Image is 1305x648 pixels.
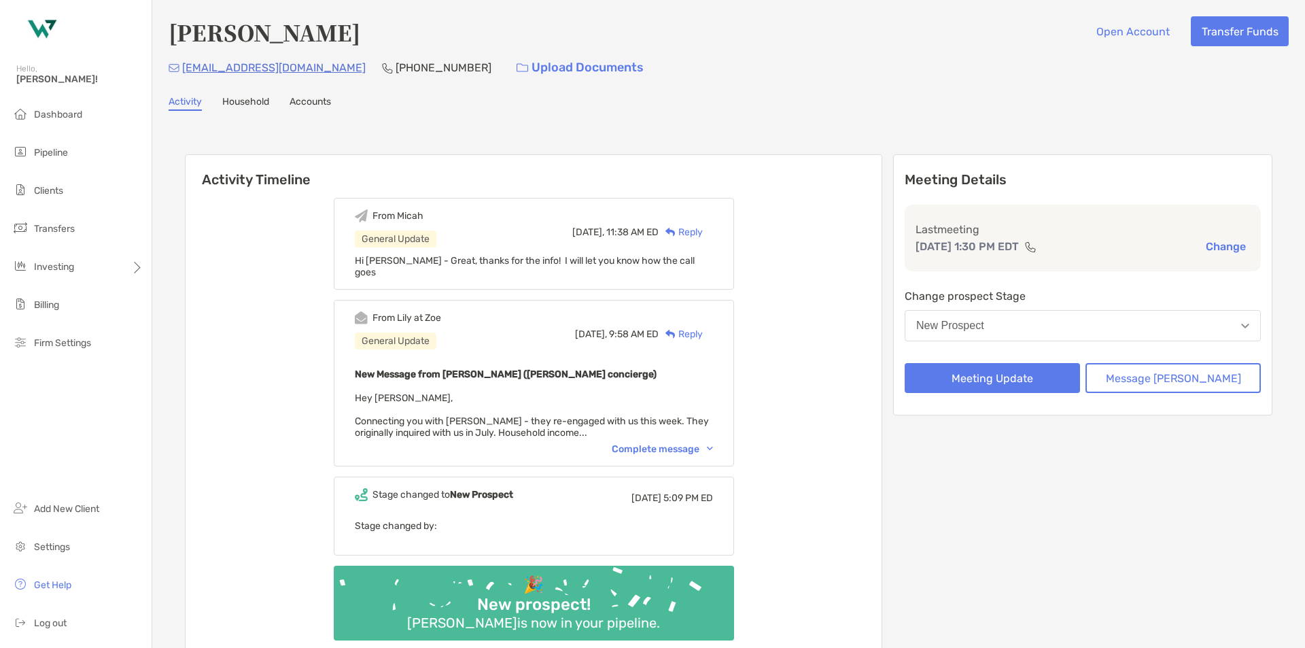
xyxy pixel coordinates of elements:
p: Stage changed by: [355,517,713,534]
img: Event icon [355,209,368,222]
span: 5:09 PM ED [663,492,713,504]
img: investing icon [12,258,29,274]
button: Change [1202,239,1250,254]
img: pipeline icon [12,143,29,160]
img: Reply icon [665,330,676,339]
img: billing icon [12,296,29,312]
p: Change prospect Stage [905,288,1261,305]
span: Hi [PERSON_NAME] - Great, thanks for the info! I will let you know how the call goes [355,255,695,278]
h4: [PERSON_NAME] [169,16,360,48]
p: Last meeting [916,221,1250,238]
span: 11:38 AM ED [606,226,659,238]
span: Billing [34,299,59,311]
p: [DATE] 1:30 PM EDT [916,238,1019,255]
span: Get Help [34,579,71,591]
a: Upload Documents [508,53,652,82]
button: New Prospect [905,310,1261,341]
img: Reply icon [665,228,676,237]
span: Firm Settings [34,337,91,349]
div: From Lily at Zoe [372,312,441,324]
img: Confetti [334,566,734,629]
button: Open Account [1085,16,1180,46]
img: firm-settings icon [12,334,29,350]
span: [DATE], [572,226,604,238]
button: Meeting Update [905,363,1080,393]
img: get-help icon [12,576,29,592]
button: Transfer Funds [1191,16,1289,46]
span: Clients [34,185,63,197]
div: [PERSON_NAME] is now in your pipeline. [402,615,665,631]
span: [DATE], [575,328,607,340]
img: Zoe Logo [16,5,65,54]
span: Transfers [34,223,75,235]
span: Log out [34,617,67,629]
span: Pipeline [34,147,68,158]
img: dashboard icon [12,105,29,122]
span: [DATE] [631,492,661,504]
img: Open dropdown arrow [1241,324,1249,328]
div: Reply [659,327,703,341]
div: From Micah [372,210,423,222]
span: 9:58 AM ED [609,328,659,340]
p: [EMAIL_ADDRESS][DOMAIN_NAME] [182,59,366,76]
b: New Message from [PERSON_NAME] ([PERSON_NAME] concierge) [355,369,657,380]
a: Accounts [290,96,331,111]
img: settings icon [12,538,29,554]
span: Investing [34,261,74,273]
div: Stage changed to [372,489,513,500]
div: General Update [355,231,436,248]
div: New prospect! [472,595,596,615]
span: Dashboard [34,109,82,120]
h6: Activity Timeline [186,155,882,188]
span: [PERSON_NAME]! [16,73,143,85]
a: Activity [169,96,202,111]
span: Hey [PERSON_NAME], Connecting you with [PERSON_NAME] - they re-engaged with us this week. They or... [355,392,709,439]
p: Meeting Details [905,171,1261,188]
div: New Prospect [916,320,984,332]
a: Household [222,96,269,111]
span: Settings [34,541,70,553]
div: General Update [355,332,436,349]
img: transfers icon [12,220,29,236]
img: Event icon [355,488,368,501]
img: clients icon [12,182,29,198]
div: Reply [659,225,703,239]
div: 🎉 [518,575,549,595]
button: Message [PERSON_NAME] [1085,363,1261,393]
img: Event icon [355,311,368,324]
span: Add New Client [34,503,99,515]
b: New Prospect [450,489,513,500]
p: [PHONE_NUMBER] [396,59,491,76]
div: Complete message [612,443,713,455]
img: Phone Icon [382,63,393,73]
img: add_new_client icon [12,500,29,516]
img: Email Icon [169,64,179,72]
img: Chevron icon [707,447,713,451]
img: logout icon [12,614,29,630]
img: button icon [517,63,528,73]
img: communication type [1024,241,1037,252]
